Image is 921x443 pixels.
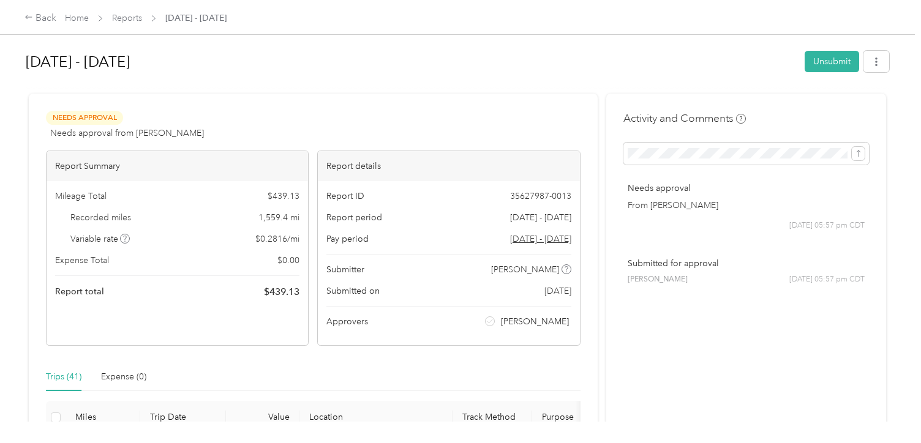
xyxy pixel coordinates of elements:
iframe: Everlance-gr Chat Button Frame [852,374,921,443]
span: Approvers [326,315,368,328]
span: [DATE] - [DATE] [165,12,227,24]
th: Miles [66,401,140,434]
span: Report total [55,285,104,298]
div: Report details [318,151,579,181]
span: [DATE] [544,285,571,297]
p: From [PERSON_NAME] [628,199,865,212]
th: Value [226,401,299,434]
span: [PERSON_NAME] [491,263,559,276]
span: Pay period [326,233,369,245]
span: Submitter [326,263,364,276]
span: [PERSON_NAME] [501,315,569,328]
button: Unsubmit [805,51,859,72]
p: Submitted for approval [628,257,865,270]
span: Report period [326,211,382,224]
span: $ 439.13 [264,285,299,299]
a: Reports [112,13,142,23]
span: Expense Total [55,254,109,267]
a: Home [65,13,89,23]
span: Variable rate [70,233,130,245]
span: [DATE] 05:57 pm CDT [789,220,865,231]
span: Report ID [326,190,364,203]
span: Mileage Total [55,190,107,203]
span: [DATE] 05:57 pm CDT [789,274,865,285]
div: Report Summary [47,151,308,181]
h1: Sep 1 - 30, 2025 [26,47,796,76]
div: Expense (0) [101,370,146,384]
span: Needs approval from [PERSON_NAME] [50,127,204,140]
div: Trips (41) [46,370,81,384]
th: Track Method [453,401,532,434]
span: $ 439.13 [268,190,299,203]
span: Needs Approval [46,111,123,125]
span: [DATE] - [DATE] [510,211,571,224]
span: 35627987-0013 [510,190,571,203]
span: Submitted on [326,285,380,297]
th: Location [299,401,453,434]
span: Recorded miles [70,211,131,224]
span: Go to pay period [510,233,571,245]
h4: Activity and Comments [623,111,746,126]
p: Needs approval [628,182,865,195]
div: Back [24,11,56,26]
th: Trip Date [140,401,226,434]
span: [PERSON_NAME] [628,274,688,285]
th: Purpose [532,401,624,434]
span: $ 0.00 [277,254,299,267]
span: $ 0.2816 / mi [255,233,299,245]
span: 1,559.4 mi [258,211,299,224]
